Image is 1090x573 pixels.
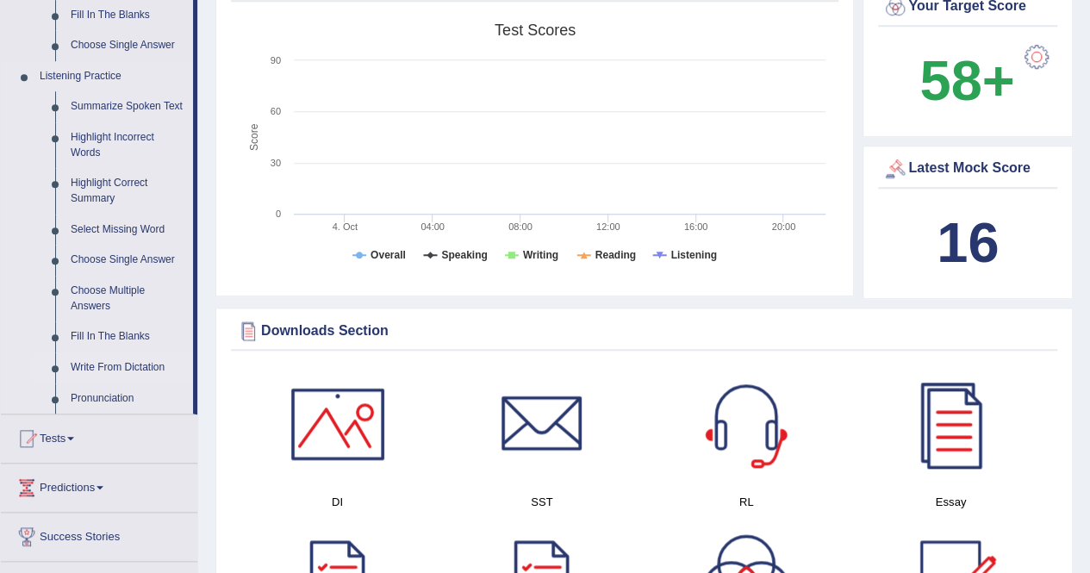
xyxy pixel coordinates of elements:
a: Write From Dictation [63,352,193,383]
a: Summarize Spoken Text [63,91,193,122]
a: Predictions [1,464,197,507]
a: Choose Single Answer [63,245,193,276]
tspan: Speaking [441,249,487,261]
text: 16:00 [684,221,708,232]
text: 30 [271,158,281,168]
b: 58+ [919,49,1014,112]
tspan: Test scores [495,22,576,39]
text: 08:00 [508,221,533,232]
text: 04:00 [420,221,445,232]
text: 12:00 [596,221,620,232]
text: 90 [271,55,281,65]
a: Success Stories [1,513,197,556]
tspan: 4. Oct [333,221,358,232]
tspan: Listening [671,249,717,261]
tspan: Overall [371,249,406,261]
h4: RL [653,493,840,511]
a: Choose Multiple Answers [63,276,193,321]
text: 20:00 [772,221,796,232]
h4: SST [448,493,635,511]
a: Highlight Incorrect Words [63,122,193,168]
a: Select Missing Word [63,215,193,246]
tspan: Score [248,123,260,151]
a: Tests [1,414,197,458]
a: Pronunciation [63,383,193,414]
a: Choose Single Answer [63,30,193,61]
tspan: Writing [523,249,558,261]
text: 0 [276,209,281,219]
h4: Essay [857,493,1044,511]
div: Downloads Section [235,318,1053,344]
b: 16 [937,211,999,274]
a: Highlight Correct Summary [63,168,193,214]
a: Listening Practice [32,61,193,92]
text: 60 [271,106,281,116]
a: Fill In The Blanks [63,321,193,352]
div: Latest Mock Score [882,156,1053,182]
h4: DI [244,493,431,511]
tspan: Reading [595,249,636,261]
